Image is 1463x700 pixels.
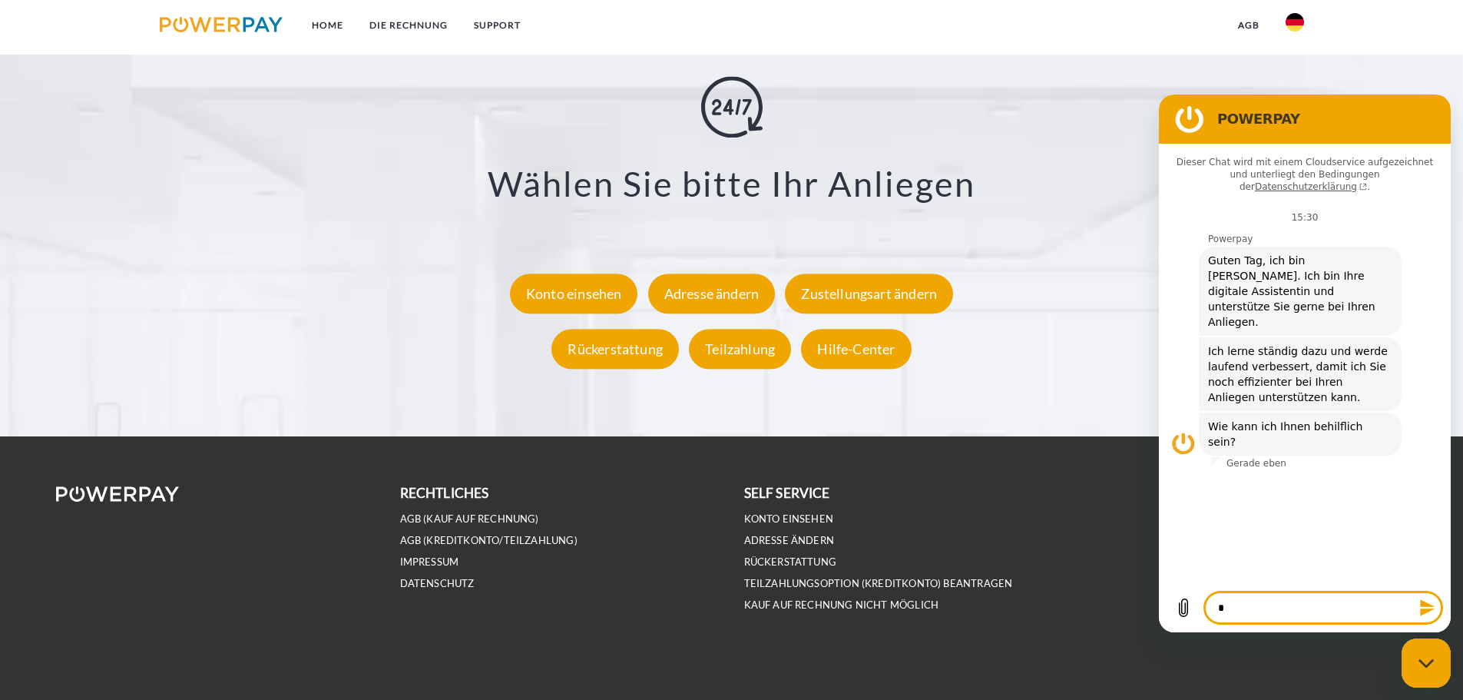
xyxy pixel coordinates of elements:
div: Zustellungsart ändern [785,274,953,314]
a: Konto einsehen [744,513,834,526]
h3: Wählen Sie bitte Ihr Anliegen [92,162,1371,205]
div: Hilfe-Center [801,329,911,369]
a: AGB (Kauf auf Rechnung) [400,513,539,526]
img: logo-powerpay.svg [160,17,283,32]
a: Adresse ändern [644,285,779,302]
a: Rückerstattung [548,340,683,357]
img: de [1286,13,1304,32]
a: Teilzahlung [685,340,795,357]
div: Konto einsehen [510,274,638,314]
a: agb [1225,12,1273,39]
a: Teilzahlungsoption (KREDITKONTO) beantragen [744,577,1013,590]
a: Zustellungsart ändern [781,285,957,302]
a: SUPPORT [461,12,534,39]
b: self service [744,485,830,501]
a: IMPRESSUM [400,556,459,569]
iframe: Messaging-Fenster [1159,95,1451,632]
b: rechtliches [400,485,489,501]
iframe: Schaltfläche zum Öffnen des Messaging-Fensters; Konversation läuft [1402,639,1451,688]
a: AGB (Kreditkonto/Teilzahlung) [400,534,578,547]
a: Kauf auf Rechnung nicht möglich [744,599,939,612]
div: Rückerstattung [551,329,679,369]
a: Rückerstattung [744,556,837,569]
a: DATENSCHUTZ [400,577,475,590]
a: Hilfe-Center [797,340,915,357]
a: Konto einsehen [506,285,642,302]
a: Home [299,12,356,39]
img: online-shopping.svg [701,76,763,138]
div: Adresse ändern [648,274,776,314]
a: Adresse ändern [744,534,835,547]
div: Teilzahlung [689,329,791,369]
img: logo-powerpay-white.svg [56,486,180,502]
a: DIE RECHNUNG [356,12,461,39]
